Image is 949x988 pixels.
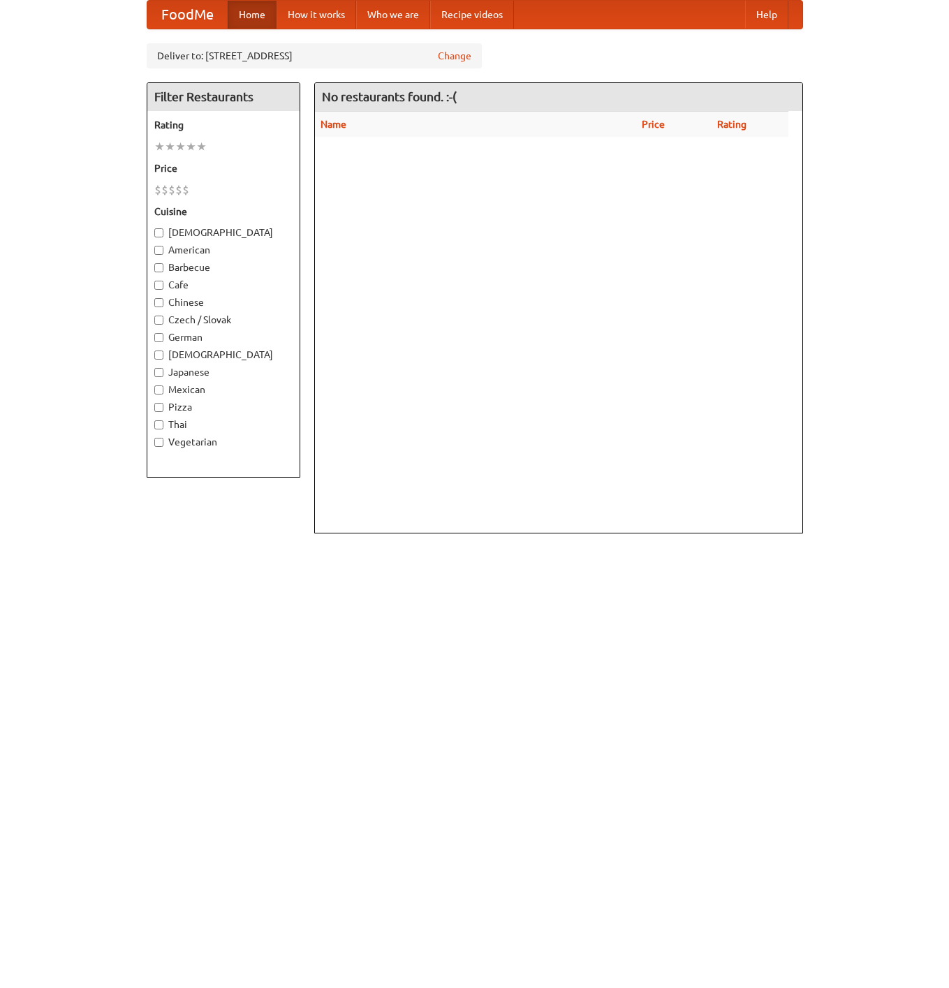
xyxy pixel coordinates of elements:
[154,365,293,379] label: Japanese
[322,90,457,103] ng-pluralize: No restaurants found. :-(
[154,263,163,272] input: Barbecue
[717,119,746,130] a: Rating
[321,119,346,130] a: Name
[154,260,293,274] label: Barbecue
[154,435,293,449] label: Vegetarian
[154,316,163,325] input: Czech / Slovak
[154,295,293,309] label: Chinese
[154,385,163,395] input: Mexican
[154,246,163,255] input: American
[186,139,196,154] li: ★
[154,313,293,327] label: Czech / Slovak
[154,351,163,360] input: [DEMOGRAPHIC_DATA]
[147,1,228,29] a: FoodMe
[154,348,293,362] label: [DEMOGRAPHIC_DATA]
[277,1,356,29] a: How it works
[182,182,189,198] li: $
[175,182,182,198] li: $
[175,139,186,154] li: ★
[154,333,163,342] input: German
[154,243,293,257] label: American
[154,226,293,239] label: [DEMOGRAPHIC_DATA]
[228,1,277,29] a: Home
[154,383,293,397] label: Mexican
[154,403,163,412] input: Pizza
[168,182,175,198] li: $
[147,83,300,111] h4: Filter Restaurants
[154,205,293,219] h5: Cuisine
[154,368,163,377] input: Japanese
[165,139,175,154] li: ★
[154,228,163,237] input: [DEMOGRAPHIC_DATA]
[154,438,163,447] input: Vegetarian
[154,278,293,292] label: Cafe
[430,1,514,29] a: Recipe videos
[642,119,665,130] a: Price
[438,49,471,63] a: Change
[154,418,293,432] label: Thai
[154,400,293,414] label: Pizza
[196,139,207,154] li: ★
[356,1,430,29] a: Who we are
[154,298,163,307] input: Chinese
[154,330,293,344] label: German
[154,281,163,290] input: Cafe
[154,139,165,154] li: ★
[154,161,293,175] h5: Price
[154,420,163,429] input: Thai
[161,182,168,198] li: $
[745,1,788,29] a: Help
[154,182,161,198] li: $
[147,43,482,68] div: Deliver to: [STREET_ADDRESS]
[154,118,293,132] h5: Rating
